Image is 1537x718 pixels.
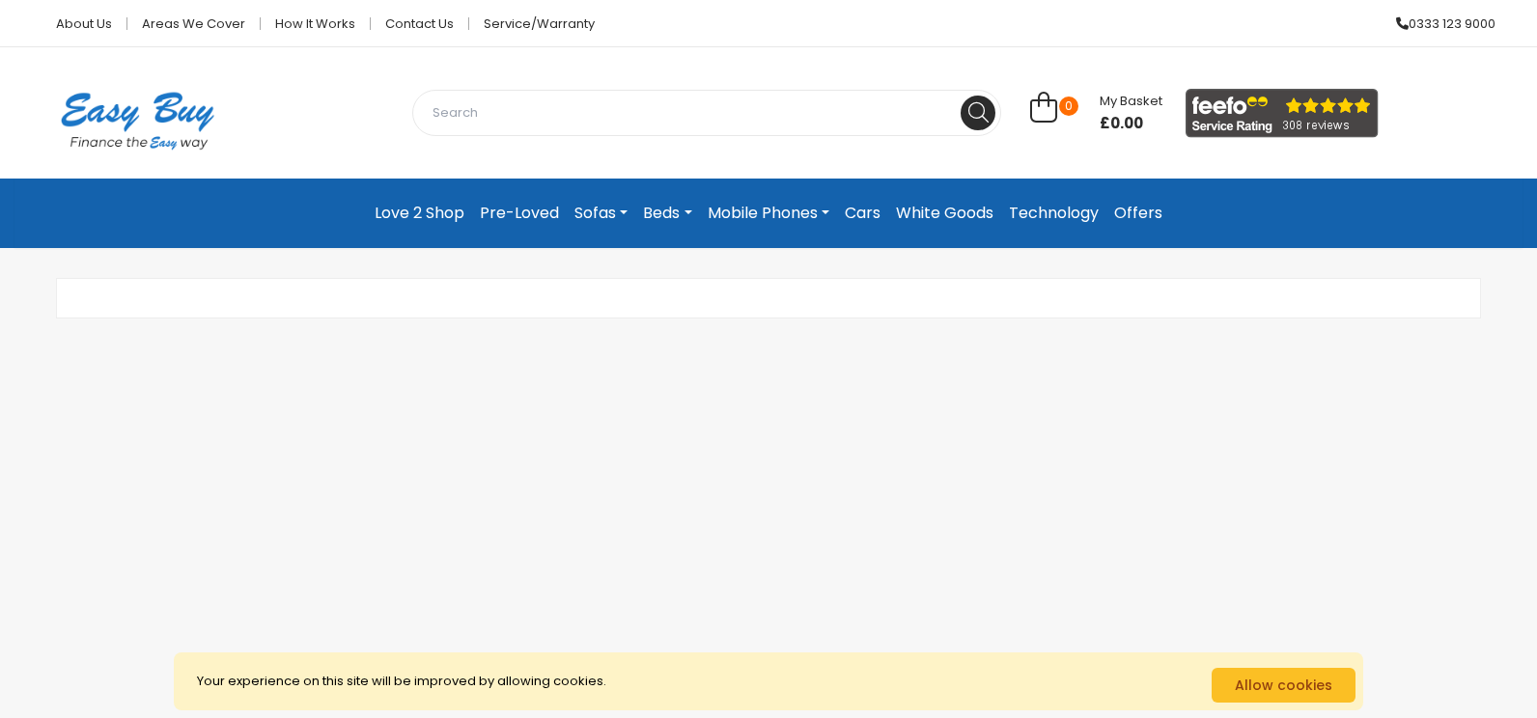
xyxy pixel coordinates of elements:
[412,90,1001,136] input: Search
[1186,89,1379,138] img: feefo_logo
[1059,97,1078,116] span: 0
[1212,668,1355,703] button: Allow cookies
[837,194,888,233] a: Cars
[261,17,371,30] a: How it works
[1001,194,1106,233] a: Technology
[1106,194,1170,233] a: Offers
[472,194,567,233] a: Pre-Loved
[371,17,469,30] a: Contact Us
[635,194,699,233] a: Beds
[1382,17,1495,30] a: 0333 123 9000
[469,17,595,30] a: Service/Warranty
[42,67,234,175] img: Easy Buy
[1030,102,1162,124] a: 0 My Basket £0.00
[1100,92,1162,110] span: My Basket
[42,17,127,30] a: About Us
[567,194,635,233] a: Sofas
[700,194,837,233] a: Mobile Phones
[127,17,261,30] a: Areas we cover
[888,194,1001,233] a: White Goods
[197,668,1212,695] p: Your experience on this site will be improved by allowing cookies.
[367,194,472,233] a: Love 2 Shop
[1100,113,1162,135] span: £0.00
